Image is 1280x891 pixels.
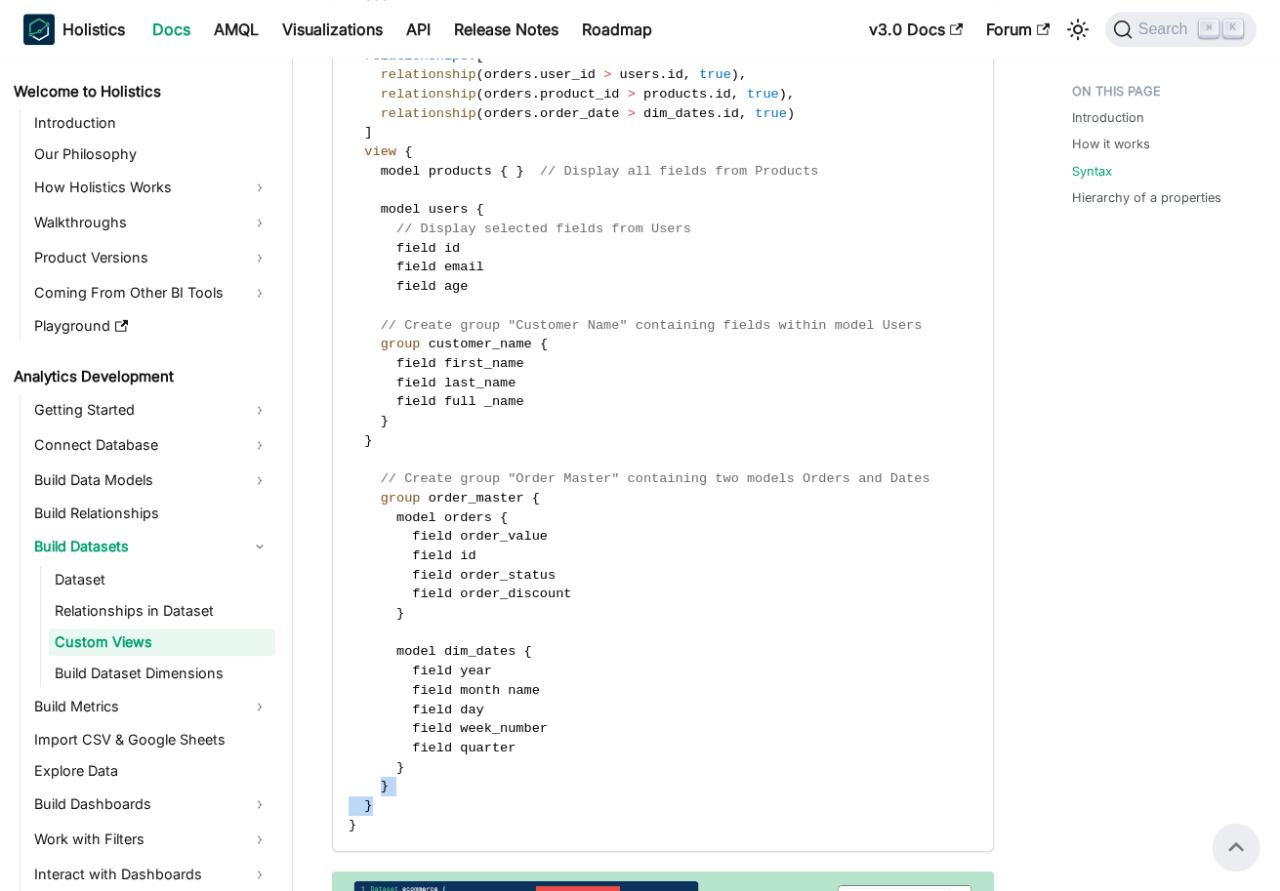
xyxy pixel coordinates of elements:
kbd: K [1223,20,1243,37]
a: Import CSV & Google Sheets [28,726,275,753]
span: // Create group "Order Master" containing two models Orders and Dates [381,471,930,486]
span: products [429,164,492,179]
a: Build Datasets [28,531,275,562]
span: { [476,202,484,217]
span: order_status [460,568,556,583]
span: . [532,67,540,82]
a: Dataset [49,566,275,593]
span: , [731,87,739,101]
a: Roadmap [570,14,664,45]
span: { [404,144,412,159]
span: field [412,587,452,601]
span: relationship [381,106,476,121]
span: field [396,356,436,371]
span: relationship [381,87,476,101]
span: ) [779,87,787,101]
span: { [524,644,532,659]
span: field [412,548,452,563]
span: . [659,67,667,82]
span: age [444,279,468,294]
span: field [396,394,436,409]
a: Explore Data [28,757,275,785]
span: order_master [429,491,524,506]
span: true [755,106,787,121]
span: month [460,683,500,698]
span: } [396,760,404,775]
a: Introduction [1072,108,1144,127]
span: field [396,260,436,274]
span: order_discount [460,587,571,601]
span: model [381,164,421,179]
span: } [364,433,372,448]
span: first_name [444,356,524,371]
span: } [396,606,404,621]
span: name [508,683,540,698]
span: dim_dates [643,106,715,121]
span: { [540,337,548,351]
a: Build Relationships [28,500,275,527]
span: email [444,260,484,274]
a: Coming From Other BI Tools [28,277,275,308]
span: field [412,703,452,717]
span: id [444,241,460,256]
span: user_id [540,67,596,82]
span: field [412,664,452,678]
span: . [532,106,540,121]
span: id [667,67,682,82]
b: Holistics [62,18,125,41]
span: { [500,164,508,179]
span: > [628,106,636,121]
span: } [381,414,389,428]
span: , [787,87,795,101]
span: // Display all fields from Products [540,164,819,179]
kbd: ⌘ [1199,20,1218,37]
button: Scroll back to top [1213,824,1259,871]
span: day [460,703,483,717]
a: Interact with Dashboards [28,859,275,890]
span: } [516,164,523,179]
span: [ [476,49,484,63]
span: true [699,67,731,82]
span: order_value [460,529,548,544]
span: users [429,202,469,217]
span: . [532,87,540,101]
span: order_date [540,106,620,121]
span: : [468,49,475,63]
span: relationship [381,67,476,82]
a: Build Dataset Dimensions [49,660,275,687]
span: field [412,721,452,736]
a: Product Versions [28,242,275,273]
img: Holistics [23,14,55,45]
span: field [412,529,452,544]
span: _name [484,394,524,409]
span: id [460,548,475,563]
a: Custom Views [49,628,275,656]
span: orders [484,106,532,121]
span: year [460,664,492,678]
span: // Display selected fields from Users [396,222,691,236]
span: > [603,67,611,82]
span: model [396,510,436,525]
a: Walkthroughs [28,207,275,238]
span: ) [731,67,739,82]
span: field [396,241,436,256]
a: AMQL [202,14,270,45]
span: , [739,67,747,82]
a: Our Philosophy [28,141,275,168]
a: Visualizations [270,14,394,45]
span: week_number [460,721,548,736]
span: orders [484,87,532,101]
button: Search (Command+K) [1105,12,1257,47]
a: Getting Started [28,394,275,425]
span: ) [787,106,795,121]
a: API [394,14,442,45]
span: { [500,510,508,525]
span: , [739,106,747,121]
a: HolisticsHolistics [23,14,125,45]
span: customer_name [429,337,532,351]
span: group [381,491,421,506]
span: . [715,106,723,121]
button: Switch between dark and light mode (currently light mode) [1062,14,1094,45]
span: orders [484,67,532,82]
span: view [364,144,396,159]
